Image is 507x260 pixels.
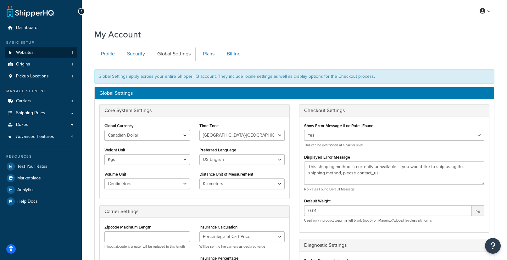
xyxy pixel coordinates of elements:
[5,22,77,34] a: Dashboard
[5,131,77,143] a: Advanced Features 4
[104,108,285,113] h3: Core System Settings
[120,47,150,61] a: Security
[5,71,77,82] li: Pickup Locations
[17,176,41,181] span: Marketplace
[17,187,35,193] span: Analytics
[5,59,77,70] a: Origins 1
[304,242,484,248] h3: Diagnostic Settings
[16,74,49,79] span: Pickup Locations
[94,69,494,84] div: Global Settings apply across your entire ShipperHQ account. They include locale settings as well ...
[220,47,246,61] a: Billing
[71,134,73,139] span: 4
[199,225,237,229] label: Insurance Calculation
[5,95,77,107] li: Carriers
[304,108,484,113] h3: Checkout Settings
[151,47,196,61] a: Global Settings
[104,209,285,214] h3: Carrier Settings
[5,119,77,131] a: Boxes
[5,95,77,107] a: Carriers 8
[5,161,77,172] a: Test Your Rates
[304,218,484,223] p: Used only if product weight is left blank (not 0) on Magento/Adobe/Headless platforms
[5,59,77,70] li: Origins
[304,161,484,185] textarea: This shipping method is currently unavailable. If you would like to ship using this shipping meth...
[16,50,34,55] span: Websites
[17,199,38,204] span: Help Docs
[5,47,77,59] li: Websites
[485,238,501,254] button: Open Resource Center
[7,5,54,17] a: ShipperHQ Home
[5,196,77,207] a: Help Docs
[196,47,220,61] a: Plans
[5,131,77,143] li: Advanced Features
[5,40,77,45] div: Basic Setup
[5,172,77,184] a: Marketplace
[199,244,285,249] p: Will be sent to live carriers as declared value
[5,47,77,59] a: Websites 1
[104,172,126,177] label: Volume Unit
[5,154,77,159] div: Resources
[104,225,151,229] label: Zipcode Maximum Length
[5,184,77,195] a: Analytics
[304,199,331,203] label: Default Weight
[16,99,31,104] span: Carriers
[17,164,47,169] span: Test Your Rates
[472,205,484,216] span: kg
[5,71,77,82] a: Pickup Locations 1
[94,28,141,41] h1: My Account
[199,172,253,177] label: Distance Unit of Measurement
[304,123,374,128] label: Show Error Message if no Rates Found
[72,74,73,79] span: 1
[16,122,28,127] span: Boxes
[5,88,77,94] div: Manage Shipping
[104,148,125,152] label: Weight Unit
[304,143,484,148] p: This can be overridden at a carrier level
[16,25,37,31] span: Dashboard
[16,134,54,139] span: Advanced Features
[71,99,73,104] span: 8
[304,155,350,160] label: Displayed Error Message
[104,244,190,249] p: If input zipcode is greater will be reduced to this length
[199,148,236,152] label: Preferred Language
[94,47,120,61] a: Profile
[104,123,134,128] label: Global Currency
[72,62,73,67] span: 1
[72,50,73,55] span: 1
[304,187,484,192] p: No Rates Found Default Message
[199,123,219,128] label: Time Zone
[16,110,45,116] span: Shipping Rules
[16,62,30,67] span: Origins
[99,90,489,96] h3: Global Settings
[5,107,77,119] a: Shipping Rules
